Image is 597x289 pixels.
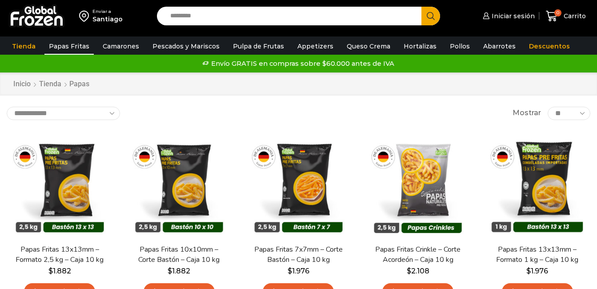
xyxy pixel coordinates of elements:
[288,267,309,275] bdi: 1.976
[421,7,440,25] button: Search button
[98,38,144,55] a: Camarones
[12,245,108,265] a: Papas Fritas 13x13mm – Formato 2,5 kg – Caja 10 kg
[526,267,548,275] bdi: 1.976
[513,108,541,118] span: Mostrar
[13,79,31,89] a: Inicio
[445,38,474,55] a: Pollos
[148,38,224,55] a: Pescados y Mariscos
[407,267,429,275] bdi: 2.108
[399,38,441,55] a: Hortalizas
[293,38,338,55] a: Appetizers
[39,79,62,89] a: Tienda
[370,245,466,265] a: Papas Fritas Crinkle – Corte Acordeón – Caja 10 kg
[489,245,585,265] a: Papas Fritas 13x13mm – Formato 1 kg – Caja 10 kg
[13,79,89,89] nav: Breadcrumb
[526,267,531,275] span: $
[251,245,346,265] a: Papas Fritas 7x7mm – Corte Bastón – Caja 10 kg
[544,6,588,27] a: 0 Carrito
[228,38,288,55] a: Pulpa de Frutas
[288,267,292,275] span: $
[79,8,92,24] img: address-field-icon.svg
[168,267,190,275] bdi: 1.882
[525,38,574,55] a: Descuentos
[168,267,172,275] span: $
[48,267,53,275] span: $
[92,8,123,15] div: Enviar a
[342,38,395,55] a: Queso Crema
[48,267,71,275] bdi: 1.882
[479,38,520,55] a: Abarrotes
[481,7,535,25] a: Iniciar sesión
[92,15,123,24] div: Santiago
[561,12,586,20] span: Carrito
[132,245,227,265] a: Papas Fritas 10x10mm – Corte Bastón – Caja 10 kg
[554,9,561,16] span: 0
[489,12,535,20] span: Iniciar sesión
[8,38,40,55] a: Tienda
[69,80,89,88] h1: Papas
[44,38,94,55] a: Papas Fritas
[7,107,120,120] select: Pedido de la tienda
[407,267,411,275] span: $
